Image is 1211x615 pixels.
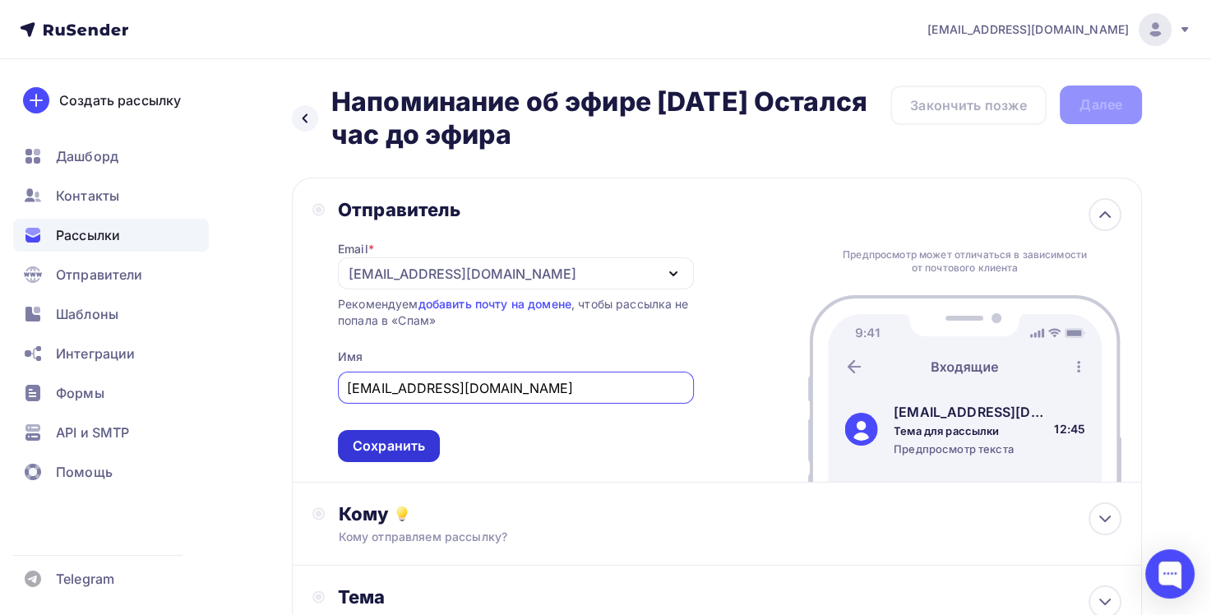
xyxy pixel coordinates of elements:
span: Дашборд [56,146,118,166]
a: добавить почту на домене [418,297,571,311]
div: Создать рассылку [59,90,181,110]
a: Контакты [13,179,209,212]
a: [EMAIL_ADDRESS][DOMAIN_NAME] [927,13,1191,46]
span: Формы [56,383,104,403]
span: Помощь [56,462,113,482]
div: [EMAIL_ADDRESS][DOMAIN_NAME] [349,264,576,284]
span: Шаблоны [56,304,118,324]
div: Тема для рассылки [894,423,1048,438]
div: Кому отправляем рассылку? [338,529,1042,545]
a: Формы [13,377,209,409]
a: Дашборд [13,140,209,173]
span: [EMAIL_ADDRESS][DOMAIN_NAME] [927,21,1129,38]
span: Отправители [56,265,143,284]
h2: Напоминание об эфире [DATE] Остался час до эфира [331,86,890,151]
span: Telegram [56,569,114,589]
div: Email [338,241,374,257]
div: 12:45 [1054,421,1085,437]
div: Имя [338,349,363,365]
div: Тема [338,585,663,608]
span: Интеграции [56,344,135,363]
a: Рассылки [13,219,209,252]
div: Отправитель [338,198,694,221]
div: [EMAIL_ADDRESS][DOMAIN_NAME] [894,402,1048,422]
span: Контакты [56,186,119,206]
a: Отправители [13,258,209,291]
span: API и SMTP [56,423,129,442]
div: Предпросмотр текста [894,442,1048,456]
div: Сохранить [353,437,425,455]
button: [EMAIL_ADDRESS][DOMAIN_NAME] [338,257,694,289]
div: Предпросмотр может отличаться в зависимости от почтового клиента [839,248,1092,275]
a: Шаблоны [13,298,209,331]
div: Кому [338,502,1121,525]
div: Рекомендуем , чтобы рассылка не попала в «Спам» [338,296,694,329]
span: Рассылки [56,225,120,245]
